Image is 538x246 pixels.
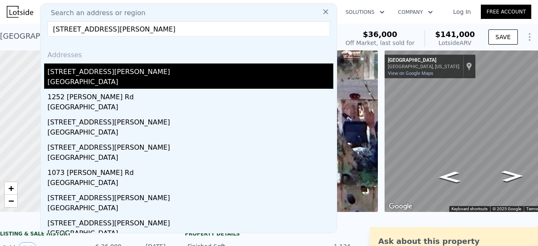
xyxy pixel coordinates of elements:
div: Off Market, last sold for [345,39,414,47]
div: Addresses [44,43,333,63]
div: Lotside ARV [435,39,475,47]
div: [GEOGRAPHIC_DATA] [47,203,333,215]
button: Solutions [339,5,391,20]
button: Show Options [521,29,538,45]
a: Zoom out [5,195,17,207]
div: [GEOGRAPHIC_DATA] [47,228,333,240]
img: Google [387,201,414,212]
span: Search an address or region [44,8,145,18]
div: [GEOGRAPHIC_DATA], [US_STATE] [388,64,459,69]
span: − [8,196,14,206]
div: [STREET_ADDRESS][PERSON_NAME] [47,139,333,153]
button: Keyboard shortcuts [451,206,488,212]
span: + [8,183,14,193]
div: 1252 [PERSON_NAME] Rd [47,89,333,102]
a: Log In [443,8,481,16]
span: © 2025 Google [493,206,521,211]
img: Lotside [7,6,33,18]
path: Go East, Hill St [429,169,469,185]
div: Property details [185,230,353,237]
div: 1073 [PERSON_NAME] Rd [47,164,333,178]
div: [GEOGRAPHIC_DATA] [47,153,333,164]
div: [STREET_ADDRESS][PERSON_NAME] [47,63,333,77]
a: Free Account [481,5,531,19]
a: View on Google Maps [388,71,433,76]
a: Terms (opens in new tab) [526,206,538,211]
button: SAVE [488,29,518,45]
div: [GEOGRAPHIC_DATA] [47,127,333,139]
div: [GEOGRAPHIC_DATA] [47,178,333,190]
div: [STREET_ADDRESS][PERSON_NAME] [47,215,333,228]
div: [STREET_ADDRESS][PERSON_NAME] [47,190,333,203]
div: [GEOGRAPHIC_DATA] [47,77,333,89]
div: [GEOGRAPHIC_DATA] [47,102,333,114]
button: Company [391,5,440,20]
div: [GEOGRAPHIC_DATA] [388,57,459,64]
div: [STREET_ADDRESS][PERSON_NAME] [47,114,333,127]
a: Zoom in [5,182,17,195]
a: Open this area in Google Maps (opens a new window) [387,201,414,212]
span: $36,000 [363,30,397,39]
input: Enter an address, city, region, neighborhood or zip code [47,21,330,37]
a: Show location on map [466,62,472,71]
span: $141,000 [435,30,475,39]
path: Go West, Hill St [492,168,533,184]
